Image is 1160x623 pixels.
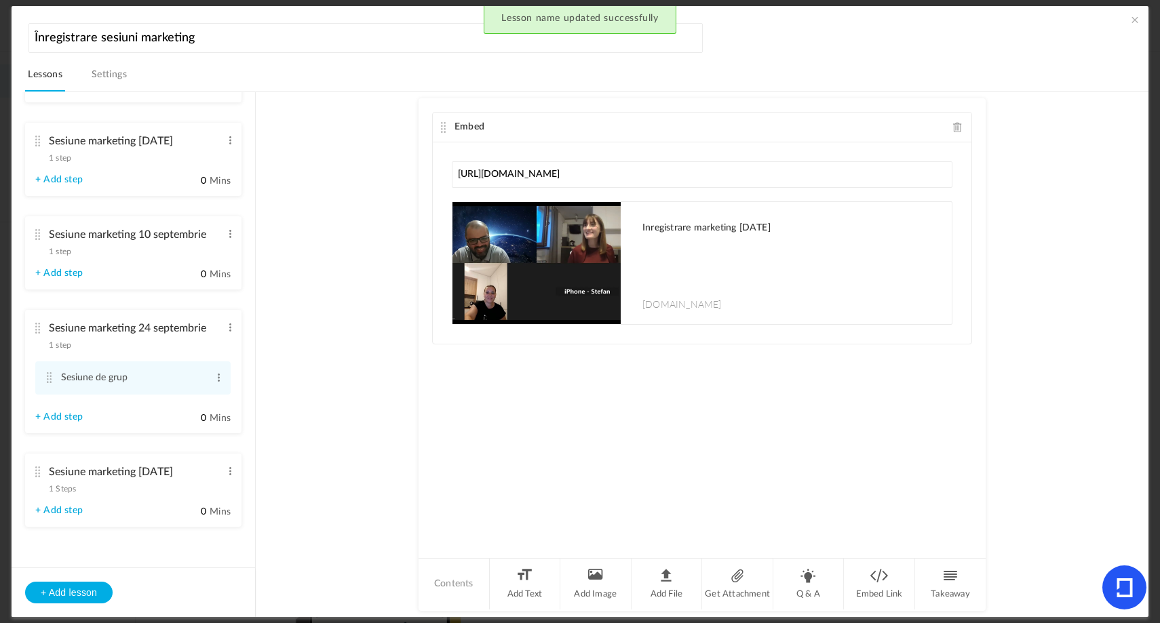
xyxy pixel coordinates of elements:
[452,161,952,188] input: Paste any link or url
[173,175,207,188] input: Mins
[844,559,915,609] li: Embed Link
[560,559,632,609] li: Add Image
[632,559,703,609] li: Add File
[419,559,490,609] li: Contents
[173,412,207,425] input: Mins
[773,559,845,609] li: Q & A
[702,559,773,609] li: Get Attachment
[173,268,207,281] input: Mins
[642,297,722,310] span: [DOMAIN_NAME]
[490,559,561,609] li: Add Text
[173,506,207,519] input: Mins
[642,222,938,234] h1: Inregistrare marketing [DATE]
[210,507,231,517] span: Mins
[455,122,484,132] span: Embed
[210,414,231,423] span: Mins
[210,176,231,186] span: Mins
[915,559,986,609] li: Takeaway
[452,202,621,324] img: maxresdefault.jpg
[210,270,231,279] span: Mins
[452,202,952,324] a: Inregistrare marketing [DATE] [DOMAIN_NAME]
